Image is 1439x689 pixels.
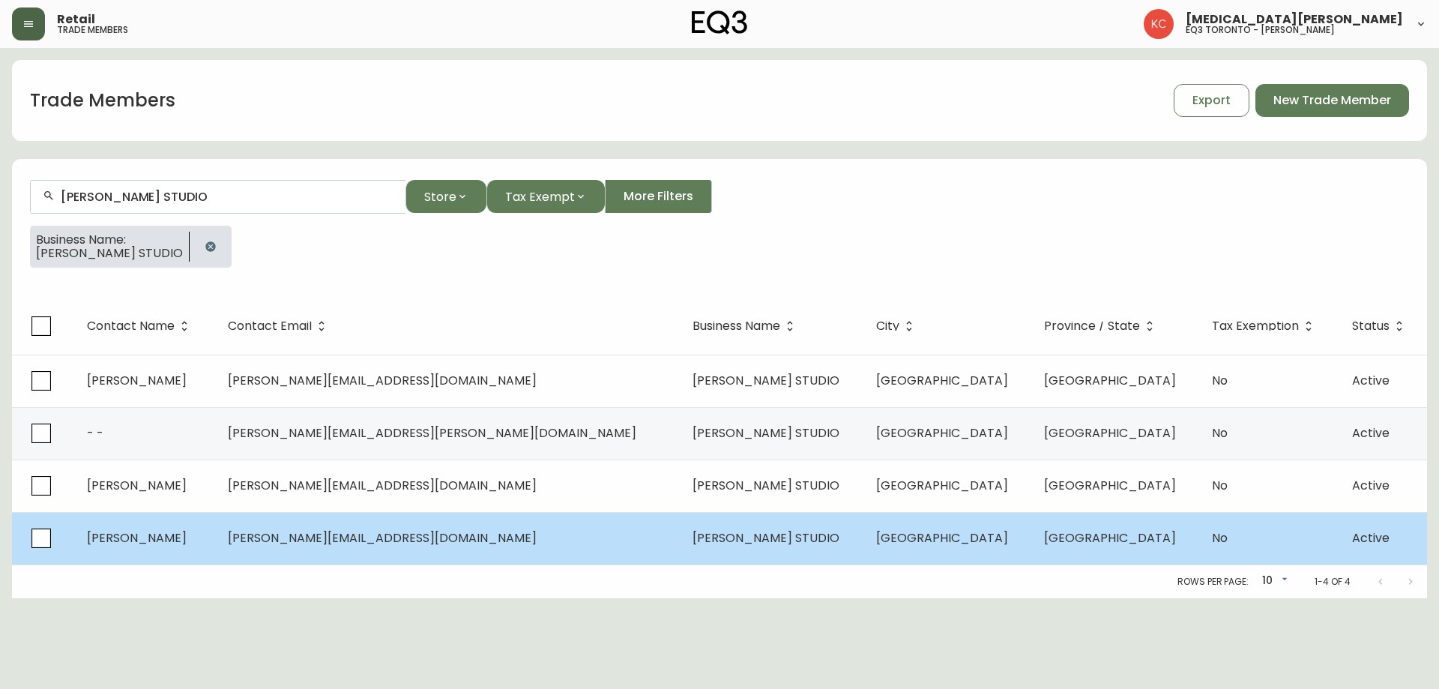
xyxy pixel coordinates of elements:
[36,233,183,247] span: Business Name:
[228,424,636,442] span: [PERSON_NAME][EMAIL_ADDRESS][PERSON_NAME][DOMAIN_NAME]
[1192,92,1231,109] span: Export
[693,372,839,389] span: [PERSON_NAME] STUDIO
[228,529,537,547] span: [PERSON_NAME][EMAIL_ADDRESS][DOMAIN_NAME]
[692,10,747,34] img: logo
[1273,92,1391,109] span: New Trade Member
[693,477,839,494] span: [PERSON_NAME] STUDIO
[1352,319,1409,333] span: Status
[1352,477,1390,494] span: Active
[605,180,712,213] button: More Filters
[505,187,575,206] span: Tax Exempt
[1352,372,1390,389] span: Active
[36,247,183,260] span: [PERSON_NAME] STUDIO
[876,529,1008,547] span: [GEOGRAPHIC_DATA]
[1212,372,1228,389] span: No
[1144,9,1174,39] img: 6487344ffbf0e7f3b216948508909409
[87,424,103,442] span: - -
[1044,319,1159,333] span: Province / State
[486,180,605,213] button: Tax Exempt
[1186,13,1403,25] span: [MEDICAL_DATA][PERSON_NAME]
[1044,424,1176,442] span: [GEOGRAPHIC_DATA]
[1044,477,1176,494] span: [GEOGRAPHIC_DATA]
[1255,569,1291,594] div: 10
[1044,322,1140,331] span: Province / State
[1212,529,1228,547] span: No
[1212,424,1228,442] span: No
[876,322,899,331] span: City
[1352,424,1390,442] span: Active
[624,188,693,205] span: More Filters
[1255,84,1409,117] button: New Trade Member
[87,319,194,333] span: Contact Name
[1212,319,1318,333] span: Tax Exemption
[57,25,128,34] h5: trade members
[228,477,537,494] span: [PERSON_NAME][EMAIL_ADDRESS][DOMAIN_NAME]
[1177,575,1249,589] p: Rows per page:
[1212,477,1228,494] span: No
[87,322,175,331] span: Contact Name
[228,322,312,331] span: Contact Email
[1315,575,1351,589] p: 1-4 of 4
[1044,529,1176,547] span: [GEOGRAPHIC_DATA]
[693,319,800,333] span: Business Name
[87,529,187,547] span: [PERSON_NAME]
[1186,25,1335,34] h5: eq3 toronto - [PERSON_NAME]
[1174,84,1249,117] button: Export
[693,529,839,547] span: [PERSON_NAME] STUDIO
[693,424,839,442] span: [PERSON_NAME] STUDIO
[876,319,919,333] span: City
[1212,322,1299,331] span: Tax Exemption
[57,13,95,25] span: Retail
[424,187,456,206] span: Store
[876,372,1008,389] span: [GEOGRAPHIC_DATA]
[876,477,1008,494] span: [GEOGRAPHIC_DATA]
[228,372,537,389] span: [PERSON_NAME][EMAIL_ADDRESS][DOMAIN_NAME]
[228,319,331,333] span: Contact Email
[693,322,780,331] span: Business Name
[405,180,486,213] button: Store
[87,372,187,389] span: [PERSON_NAME]
[1352,322,1390,331] span: Status
[1044,372,1176,389] span: [GEOGRAPHIC_DATA]
[1352,529,1390,547] span: Active
[30,88,175,113] h1: Trade Members
[87,477,187,494] span: [PERSON_NAME]
[61,190,393,204] input: Search
[876,424,1008,442] span: [GEOGRAPHIC_DATA]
